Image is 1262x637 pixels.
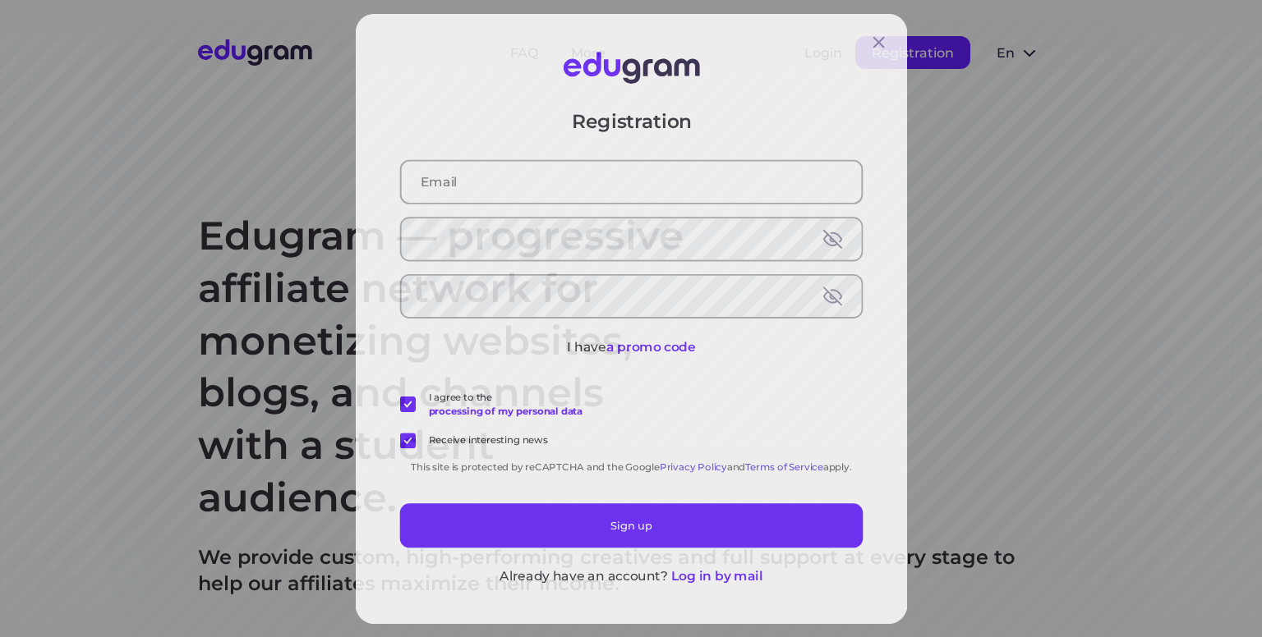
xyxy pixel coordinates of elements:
p: Already have an account? [495,575,669,594]
a: Privacy Policy [661,465,730,477]
img: Edugram Logo [560,43,702,76]
a: processing of my personal data [421,407,581,419]
label: I agree to the [392,392,581,421]
div: This site is protected by reCAPTCHA and the Google and apply. [392,465,871,477]
input: Email [394,155,869,198]
button: Log in by mail [672,575,767,594]
button: Sign up [392,509,871,555]
span: a promo code [605,339,698,355]
label: Receive interesting news [392,436,545,452]
p: I have [392,337,871,357]
p: Registration [392,101,871,127]
a: Terms of Service [749,465,830,477]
